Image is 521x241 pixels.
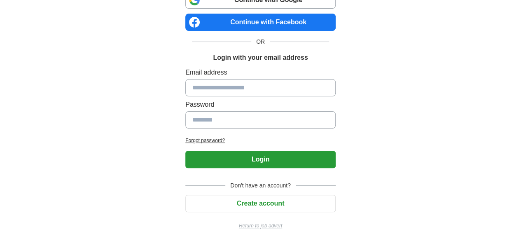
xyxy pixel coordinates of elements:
h1: Login with your email address [213,53,308,63]
a: Continue with Facebook [185,14,336,31]
a: Return to job advert [185,222,336,229]
button: Create account [185,195,336,212]
a: Create account [185,200,336,207]
span: OR [251,37,270,46]
a: Forgot password? [185,137,336,144]
span: Don't have an account? [225,181,296,190]
label: Password [185,100,336,110]
button: Login [185,151,336,168]
label: Email address [185,68,336,77]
